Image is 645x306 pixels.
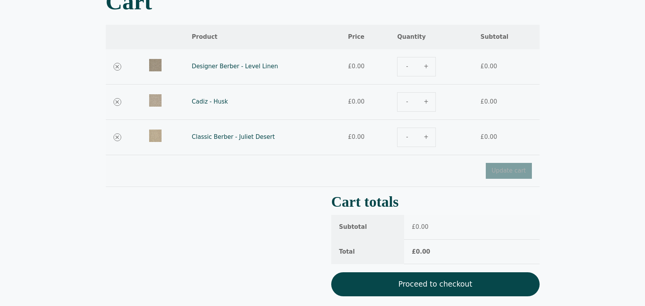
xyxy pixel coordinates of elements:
[480,133,497,140] bdi: 0.00
[412,223,416,230] span: £
[331,272,540,296] a: Proceed to checkout
[348,133,365,140] bdi: 0.00
[412,248,416,255] span: £
[331,240,404,265] th: Total
[184,25,340,49] th: Product
[412,223,428,230] bdi: 0.00
[480,133,484,140] span: £
[149,94,162,107] img: Cadiz-Husk
[331,196,540,207] h2: Cart totals
[192,63,278,70] a: Designer Berber - Level Linen
[348,98,352,105] span: £
[486,163,532,179] button: Update cart
[348,98,365,105] bdi: 0.00
[340,25,389,49] th: Price
[114,63,121,71] a: Remove Designer Berber - Level Linen from cart
[149,59,162,71] img: Designer Berber - Level Linen
[348,133,352,140] span: £
[331,215,404,240] th: Subtotal
[389,25,473,49] th: Quantity
[412,248,430,255] bdi: 0.00
[348,63,365,70] bdi: 0.00
[480,98,484,105] span: £
[480,63,484,70] span: £
[114,133,121,141] a: Remove Classic Berber - Juliet Desert from cart
[480,98,497,105] bdi: 0.00
[114,98,121,106] a: Remove Cadiz - Husk from cart
[192,98,228,105] a: Cadiz - Husk
[192,133,275,140] a: Classic Berber - Juliet Desert
[149,130,162,142] img: Classic Berber - Juliet Desert
[473,25,539,49] th: Subtotal
[480,63,497,70] bdi: 0.00
[348,63,352,70] span: £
